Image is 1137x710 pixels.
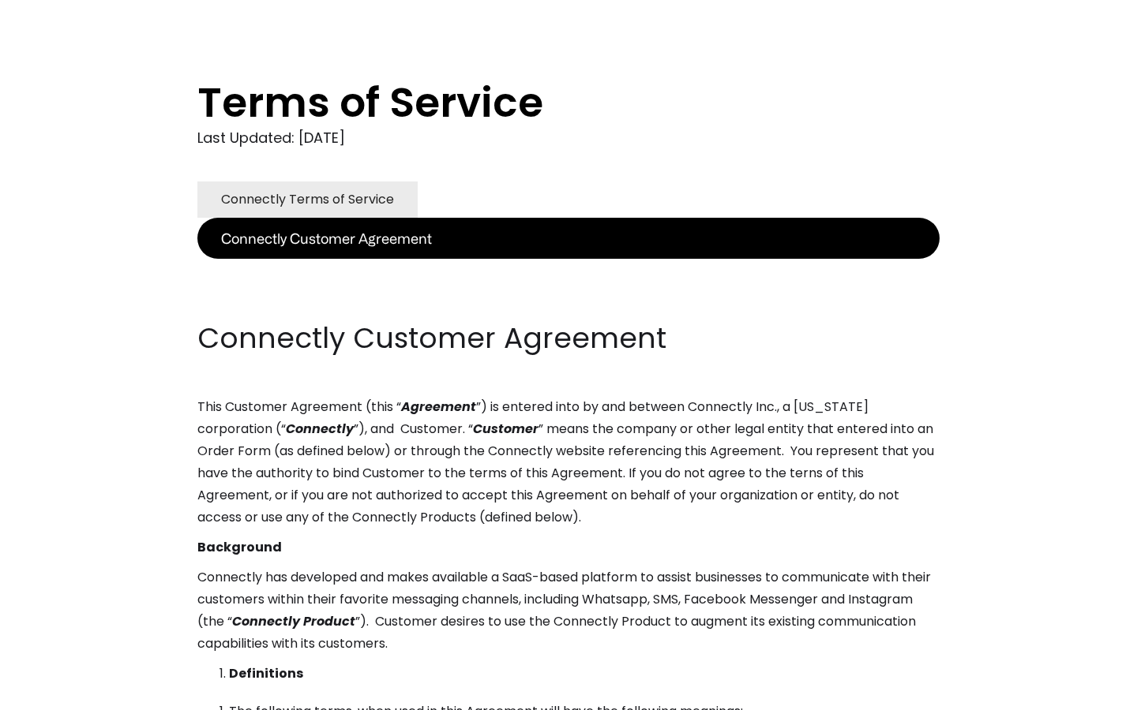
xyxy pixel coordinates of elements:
[16,681,95,704] aside: Language selected: English
[197,289,940,311] p: ‍
[232,612,355,630] em: Connectly Product
[197,538,282,556] strong: Background
[221,227,432,249] div: Connectly Customer Agreement
[197,396,940,529] p: This Customer Agreement (this “ ”) is entered into by and between Connectly Inc., a [US_STATE] co...
[32,682,95,704] ul: Language list
[401,398,476,416] em: Agreement
[229,664,303,682] strong: Definitions
[197,319,940,358] h2: Connectly Customer Agreement
[473,420,538,438] em: Customer
[197,79,876,126] h1: Terms of Service
[221,189,394,211] div: Connectly Terms of Service
[197,566,940,655] p: Connectly has developed and makes available a SaaS-based platform to assist businesses to communi...
[286,420,354,438] em: Connectly
[197,126,940,150] div: Last Updated: [DATE]
[197,259,940,281] p: ‍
